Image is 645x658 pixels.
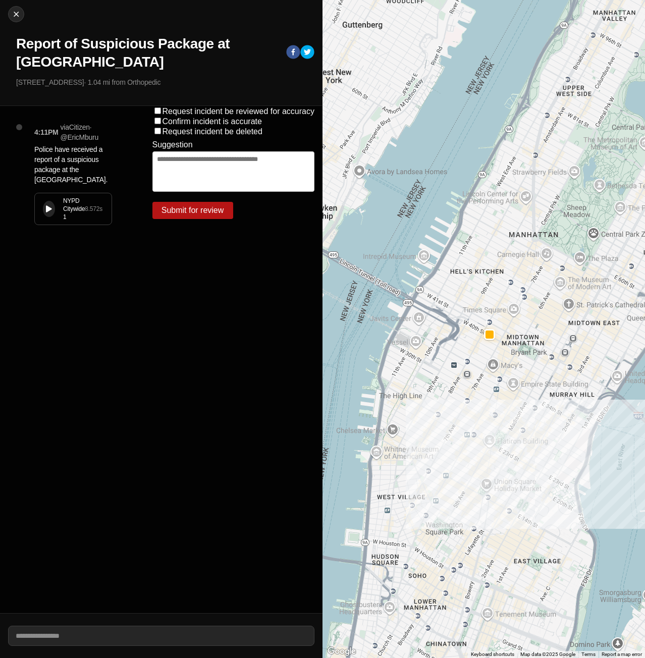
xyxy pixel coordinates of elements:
button: Submit for review [152,202,233,219]
p: 4:11PM [34,127,59,137]
button: twitter [300,45,314,61]
h1: Report of Suspicious Package at [GEOGRAPHIC_DATA] [16,35,278,71]
a: Open this area in Google Maps (opens a new window) [325,645,358,658]
label: Suggestion [152,140,193,149]
label: Confirm incident is accurate [163,117,262,126]
button: cancel [8,6,24,22]
p: Police have received a report of a suspicious package at the [GEOGRAPHIC_DATA]. [34,144,112,185]
label: Request incident be deleted [163,127,262,136]
img: Google [325,645,358,658]
a: Terms (opens in new tab) [581,651,596,657]
button: facebook [286,45,300,61]
label: Request incident be reviewed for accuracy [163,107,315,116]
img: cancel [11,9,21,19]
div: NYPD Citywide 1 [63,197,85,221]
p: via Citizen · @ EricMburu [61,122,112,142]
button: Keyboard shortcuts [471,651,514,658]
span: Map data ©2025 Google [520,651,575,657]
div: 8.572 s [85,205,102,213]
p: [STREET_ADDRESS] · 1.04 mi from Orthopedic [16,77,314,87]
a: Report a map error [602,651,642,657]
